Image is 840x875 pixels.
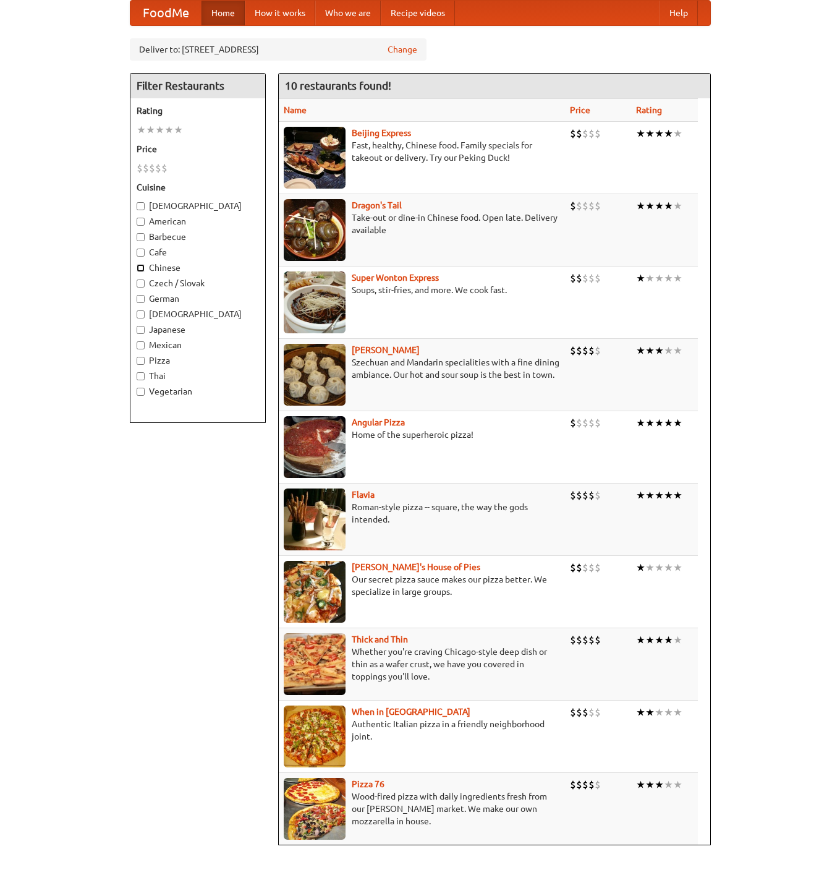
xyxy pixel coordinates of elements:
[582,271,588,285] li: $
[570,561,576,574] li: $
[137,181,259,194] h5: Cuisine
[673,778,682,792] li: ★
[664,778,673,792] li: ★
[284,489,346,550] img: flavia.jpg
[164,123,174,137] li: ★
[155,161,161,175] li: $
[582,561,588,574] li: $
[352,345,420,355] a: [PERSON_NAME]
[352,634,408,644] a: Thick and Thin
[137,370,259,382] label: Thai
[284,633,346,695] img: thick.jpg
[576,778,582,792] li: $
[636,706,645,719] li: ★
[245,1,315,25] a: How it works
[352,707,470,717] b: When in [GEOGRAPHIC_DATA]
[161,161,168,175] li: $
[570,199,576,213] li: $
[137,388,145,396] input: Vegetarian
[137,264,145,272] input: Chinese
[130,74,265,98] h4: Filter Restaurants
[137,354,259,367] label: Pizza
[137,105,259,117] h5: Rating
[284,501,561,526] p: Roman-style pizza -- square, the way the gods intended.
[673,489,682,502] li: ★
[352,562,480,572] a: [PERSON_NAME]'s House of Pies
[352,490,375,500] b: Flavia
[137,310,145,318] input: [DEMOGRAPHIC_DATA]
[588,633,595,647] li: $
[588,271,595,285] li: $
[664,344,673,357] li: ★
[570,416,576,430] li: $
[137,215,259,228] label: American
[284,561,346,623] img: luigis.jpg
[352,417,405,427] a: Angular Pizza
[137,339,259,351] label: Mexican
[645,633,655,647] li: ★
[636,416,645,430] li: ★
[582,344,588,357] li: $
[315,1,381,25] a: Who we are
[130,38,426,61] div: Deliver to: [STREET_ADDRESS]
[636,633,645,647] li: ★
[352,200,402,210] a: Dragon's Tail
[149,161,155,175] li: $
[352,779,384,789] b: Pizza 76
[137,385,259,398] label: Vegetarian
[137,249,145,257] input: Cafe
[636,344,645,357] li: ★
[284,211,561,236] p: Take-out or dine-in Chinese food. Open late. Delivery available
[664,489,673,502] li: ★
[673,416,682,430] li: ★
[588,561,595,574] li: $
[673,633,682,647] li: ★
[636,778,645,792] li: ★
[137,233,145,241] input: Barbecue
[655,706,664,719] li: ★
[570,778,576,792] li: $
[645,778,655,792] li: ★
[284,356,561,381] p: Szechuan and Mandarin specialities with a fine dining ambiance. Our hot and sour soup is the best...
[143,161,149,175] li: $
[137,218,145,226] input: American
[137,323,259,336] label: Japanese
[664,633,673,647] li: ★
[137,202,145,210] input: [DEMOGRAPHIC_DATA]
[582,633,588,647] li: $
[155,123,164,137] li: ★
[636,271,645,285] li: ★
[655,127,664,140] li: ★
[576,706,582,719] li: $
[645,561,655,574] li: ★
[673,127,682,140] li: ★
[137,341,145,349] input: Mexican
[588,778,595,792] li: $
[352,273,439,283] a: Super Wonton Express
[284,416,346,478] img: angular.jpg
[570,105,590,115] a: Price
[588,706,595,719] li: $
[655,633,664,647] li: ★
[595,127,601,140] li: $
[664,416,673,430] li: ★
[137,246,259,258] label: Cafe
[645,489,655,502] li: ★
[645,271,655,285] li: ★
[673,344,682,357] li: ★
[381,1,455,25] a: Recipe videos
[137,161,143,175] li: $
[636,127,645,140] li: ★
[582,706,588,719] li: $
[284,706,346,767] img: wheninrome.jpg
[285,80,391,92] ng-pluralize: 10 restaurants found!
[284,790,561,827] p: Wood-fired pizza with daily ingredients fresh from our [PERSON_NAME] market. We make our own mozz...
[664,561,673,574] li: ★
[636,489,645,502] li: ★
[137,262,259,274] label: Chinese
